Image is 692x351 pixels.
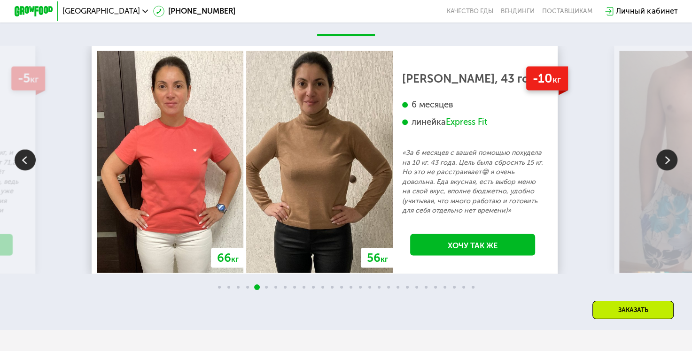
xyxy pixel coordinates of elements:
[30,74,39,85] span: кг
[542,8,592,15] div: поставщикам
[402,117,544,128] div: линейка
[616,6,677,17] div: Личный кабинет
[381,255,388,264] span: кг
[15,150,36,171] img: Slide left
[153,6,236,17] a: [PHONE_NUMBER]
[402,148,544,215] p: «За 6 месяцев с вашей помощью похудела на 10 кг. 43 года. Цель была сбросить 15 кг. Но это не рас...
[361,248,395,268] div: 56
[592,301,674,319] div: Заказать
[501,8,535,15] a: Вендинги
[402,74,544,84] div: [PERSON_NAME], 43 года
[11,67,46,91] div: -5
[62,8,140,15] span: [GEOGRAPHIC_DATA]
[402,99,544,111] div: 6 месяцев
[552,74,561,85] span: кг
[526,67,568,91] div: -10
[410,234,535,256] a: Хочу так же
[446,117,487,128] div: Express Fit
[211,248,245,268] div: 66
[447,8,493,15] a: Качество еды
[656,150,677,171] img: Slide right
[231,255,239,264] span: кг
